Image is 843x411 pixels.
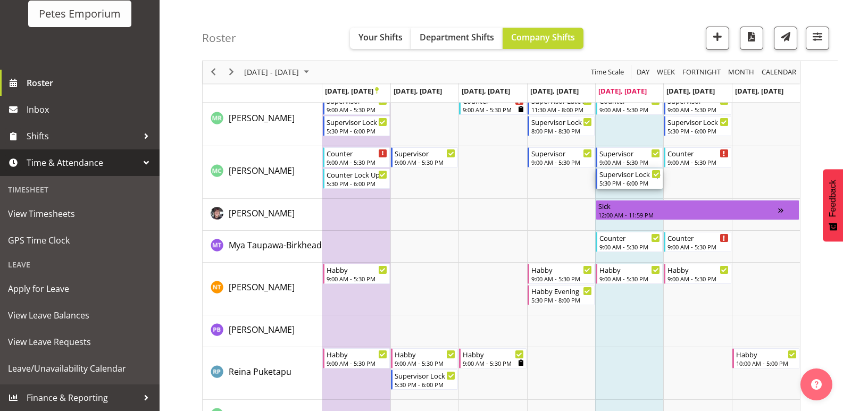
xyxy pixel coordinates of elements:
[3,227,157,254] a: GPS Time Clock
[27,155,138,171] span: Time & Attendance
[531,127,592,135] div: 8:00 PM - 8:30 PM
[530,86,579,96] span: [DATE], [DATE]
[463,359,523,367] div: 9:00 AM - 5:30 PM
[240,61,315,83] div: September 22 - 28, 2025
[528,147,595,167] div: Melissa Cowen"s event - Supervisor Begin From Thursday, September 25, 2025 at 9:00:00 AM GMT+12:0...
[811,379,822,390] img: help-xxl-2.png
[395,380,455,389] div: 5:30 PM - 6:00 PM
[531,158,592,166] div: 9:00 AM - 5:30 PM
[203,146,322,199] td: Melissa Cowen resource
[511,31,575,43] span: Company Shifts
[589,66,626,79] button: Time Scale
[204,61,222,83] div: previous period
[229,281,295,293] span: [PERSON_NAME]
[327,359,387,367] div: 9:00 AM - 5:30 PM
[599,105,660,114] div: 9:00 AM - 5:30 PM
[8,334,152,350] span: View Leave Requests
[203,94,322,146] td: Melanie Richardson resource
[774,27,797,50] button: Send a list of all shifts for the selected filtered period to all rostered employees.
[327,105,387,114] div: 9:00 AM - 5:30 PM
[327,127,387,135] div: 5:30 PM - 6:00 PM
[3,179,157,200] div: Timesheet
[531,264,592,275] div: Habby
[503,28,583,49] button: Company Shifts
[462,86,510,96] span: [DATE], [DATE]
[463,105,523,114] div: 9:00 AM - 5:30 PM
[203,315,322,347] td: Peter Bunn resource
[664,116,731,136] div: Melanie Richardson"s event - Supervisor Lock Up Begin From Saturday, September 27, 2025 at 5:30:0...
[206,66,221,79] button: Previous
[667,116,728,127] div: Supervisor Lock Up
[736,359,797,367] div: 10:00 AM - 5:00 PM
[528,285,595,305] div: Nicole Thomson"s event - Habby Evening Begin From Thursday, September 25, 2025 at 5:30:00 PM GMT+...
[664,264,731,284] div: Nicole Thomson"s event - Habby Begin From Saturday, September 27, 2025 at 9:00:00 AM GMT+12:00 En...
[528,95,595,115] div: Melanie Richardson"s event - Supervisor Late Shift Begin From Thursday, September 25, 2025 at 11:...
[760,66,798,79] button: Month
[243,66,300,79] span: [DATE] - [DATE]
[599,148,660,158] div: Supervisor
[395,359,455,367] div: 9:00 AM - 5:30 PM
[598,200,778,211] div: Sick
[229,239,322,251] span: Mya Taupawa-Birkhead
[323,169,390,189] div: Melissa Cowen"s event - Counter Lock Up Begin From Monday, September 22, 2025 at 5:30:00 PM GMT+1...
[202,32,236,44] h4: Roster
[823,169,843,241] button: Feedback - Show survey
[656,66,676,79] span: Week
[667,274,728,283] div: 9:00 AM - 5:30 PM
[394,86,442,96] span: [DATE], [DATE]
[636,66,650,79] span: Day
[323,95,390,115] div: Melanie Richardson"s event - Supervisor Begin From Monday, September 22, 2025 at 9:00:00 AM GMT+1...
[599,169,661,179] div: Supervisor Lock Up
[635,66,652,79] button: Timeline Day
[395,370,455,381] div: Supervisor Lock Up
[27,128,138,144] span: Shifts
[667,232,728,243] div: Counter
[27,102,154,118] span: Inbox
[327,349,387,359] div: Habby
[8,307,152,323] span: View Leave Balances
[459,95,526,115] div: Melanie Richardson"s event - Counter Begin From Wednesday, September 24, 2025 at 9:00:00 AM GMT+1...
[3,275,157,302] a: Apply for Leave
[229,164,295,177] a: [PERSON_NAME]
[667,264,728,275] div: Habby
[598,86,647,96] span: [DATE], [DATE]
[655,66,677,79] button: Timeline Week
[706,27,729,50] button: Add a new shift
[806,27,829,50] button: Filter Shifts
[325,86,379,96] span: [DATE], [DATE]
[327,264,387,275] div: Habby
[531,105,592,114] div: 11:30 AM - 8:00 PM
[735,86,783,96] span: [DATE], [DATE]
[667,158,728,166] div: 9:00 AM - 5:30 PM
[391,370,458,390] div: Reina Puketapu"s event - Supervisor Lock Up Begin From Tuesday, September 23, 2025 at 5:30:00 PM ...
[8,281,152,297] span: Apply for Leave
[229,207,295,220] a: [PERSON_NAME]
[727,66,756,79] button: Timeline Month
[229,165,295,177] span: [PERSON_NAME]
[8,360,152,376] span: Leave/Unavailability Calendar
[224,66,239,79] button: Next
[667,148,728,158] div: Counter
[596,232,663,252] div: Mya Taupawa-Birkhead"s event - Counter Begin From Friday, September 26, 2025 at 9:00:00 AM GMT+12...
[531,296,592,304] div: 5:30 PM - 8:00 PM
[528,264,595,284] div: Nicole Thomson"s event - Habby Begin From Thursday, September 25, 2025 at 9:00:00 AM GMT+12:00 En...
[528,116,595,136] div: Melanie Richardson"s event - Supervisor Lock Up Begin From Thursday, September 25, 2025 at 8:00:0...
[203,347,322,400] td: Reina Puketapu resource
[531,274,592,283] div: 9:00 AM - 5:30 PM
[664,232,731,252] div: Mya Taupawa-Birkhead"s event - Counter Begin From Saturday, September 27, 2025 at 9:00:00 AM GMT+...
[8,232,152,248] span: GPS Time Clock
[229,323,295,336] a: [PERSON_NAME]
[27,390,138,406] span: Finance & Reporting
[323,348,390,368] div: Reina Puketapu"s event - Habby Begin From Monday, September 22, 2025 at 9:00:00 AM GMT+12:00 Ends...
[3,329,157,355] a: View Leave Requests
[229,112,295,124] a: [PERSON_NAME]
[681,66,722,79] span: Fortnight
[229,207,295,219] span: [PERSON_NAME]
[395,349,455,359] div: Habby
[727,66,755,79] span: Month
[596,95,663,115] div: Melanie Richardson"s event - Counter Begin From Friday, September 26, 2025 at 9:00:00 AM GMT+12:0...
[327,274,387,283] div: 9:00 AM - 5:30 PM
[27,75,154,91] span: Roster
[599,232,660,243] div: Counter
